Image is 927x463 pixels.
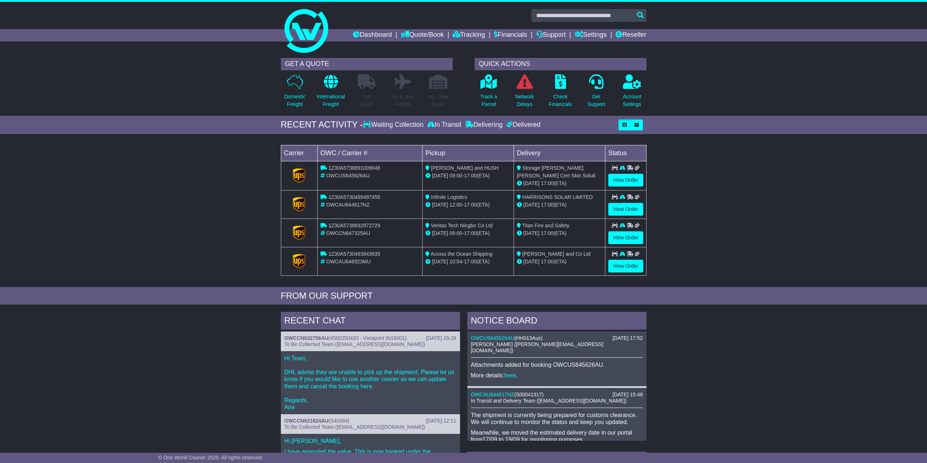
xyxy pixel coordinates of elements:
div: ( ) [284,335,456,341]
a: Settings [575,29,607,42]
td: Pickup [423,145,514,161]
a: Dashboard [353,29,392,42]
div: Waiting Collection [363,121,425,129]
a: View Order [608,260,643,272]
p: Hi Team, DHL advise they are unable to pick up the shipment. Please let us know if you would like... [284,355,456,411]
span: S40384 [330,418,348,424]
span: [PERSON_NAME] and HUSH [431,165,499,171]
span: 12:00 [449,202,462,208]
a: View Order [608,231,643,244]
p: More details: . [471,372,643,379]
img: GetCarrierServiceLogo [293,254,305,268]
span: Across the Ocean Shipping [431,251,492,257]
a: CheckFinancials [549,74,572,112]
p: Hi [PERSON_NAME], [284,438,456,444]
a: Quote/Book [401,29,444,42]
p: Domestic Freight [284,93,305,108]
span: In Transit and Delivery Team ([EMAIL_ADDRESS][DOMAIN_NAME]) [471,398,627,404]
span: [PERSON_NAME] ([PERSON_NAME][EMAIL_ADDRESS][DOMAIN_NAME]) [471,341,604,353]
div: In Transit [425,121,463,129]
a: InternationalFreight [317,74,345,112]
div: - (ETA) [425,172,511,180]
p: Air & Sea Freight [392,93,413,108]
span: 17:00 [541,259,554,264]
p: Get Support [587,93,605,108]
div: (ETA) [517,229,602,237]
span: 17:00 [541,230,554,236]
span: OWCAU644617NZ [326,202,369,208]
p: Meanwhile, we moved the estimated delivery date in our portal from17/09 to 19/09 for monitoring p... [471,429,643,443]
span: 1Z30A5738692872729 [328,223,380,228]
span: [DATE] [432,259,448,264]
a: Financials [494,29,527,42]
span: To Be Collected Team ([EMAIL_ADDRESS][DOMAIN_NAME]) [284,341,425,347]
p: Account Settings [623,93,641,108]
span: [DATE] [523,180,539,186]
span: HARRISONS SOLAR LIMITED [522,194,593,200]
span: © One World Courier 2025. All rights reserved. [158,455,263,460]
div: [DATE] 15:49 [612,392,643,398]
span: 17:00 [541,202,554,208]
div: RECENT CHAT [281,312,460,331]
div: QUICK ACTIONS [475,58,647,70]
a: View Order [608,174,643,187]
span: S00041317 [516,392,542,397]
a: OWCUS645626AU [471,335,515,341]
a: Tracking [453,29,485,42]
div: NOTICE BOARD [467,312,647,331]
a: OWCAU644617NZ [471,392,514,397]
a: here [504,372,516,378]
span: [PERSON_NAME] and Co Ltd [522,251,591,257]
div: ( ) [284,418,456,424]
span: 17:00 [541,180,554,186]
span: Storage [PERSON_NAME] [PERSON_NAME] Cert Skin Soluti [517,165,596,178]
img: GetCarrierServiceLogo [293,197,305,212]
span: [DATE] [432,202,448,208]
div: - (ETA) [425,201,511,209]
span: 09:00 [449,173,462,178]
span: 10:54 [449,259,462,264]
span: 17:00 [464,173,477,178]
span: 1Z30A5730499497455 [328,194,380,200]
a: OWCCN621824AU [284,418,329,424]
div: [DATE] 12:11 [426,418,456,424]
span: To Be Collected Team ([EMAIL_ADDRESS][DOMAIN_NAME]) [284,424,425,430]
td: Delivery [514,145,605,161]
span: 1Z30A5738691009048 [328,165,380,171]
span: 17:00 [464,259,477,264]
div: GET A QUOTE [281,58,453,70]
div: ( ) [471,392,643,398]
a: View Order [608,203,643,216]
p: Network Delays [515,93,534,108]
a: OWCCN632756AU [284,335,329,341]
div: Delivered [504,121,541,129]
div: (ETA) [517,258,602,266]
a: DomesticFreight [284,74,306,112]
span: 4500250433 - Vistaprint IN16001 [330,335,405,341]
div: (ETA) [517,201,602,209]
p: Check Financials [549,93,572,108]
span: Titan Fire and Safety [522,223,569,228]
div: ( ) [471,335,643,341]
p: Full Loads [358,93,376,108]
a: Support [536,29,566,42]
span: 17:00 [464,230,477,236]
span: [DATE] [523,259,539,264]
span: Veritas Tech Ningbo Co Ltd [431,223,492,228]
span: Infinite Logistics [431,194,467,200]
a: GetSupport [587,74,605,112]
td: Status [605,145,646,161]
span: HH013Aus [516,335,541,341]
div: RECENT ACTIVITY - [281,119,363,130]
a: NetworkDelays [515,74,534,112]
span: 17:00 [464,202,477,208]
div: (ETA) [517,180,602,187]
td: OWC / Carrier # [317,145,423,161]
a: AccountSettings [622,74,642,112]
p: Air / Sea Depot [429,93,448,108]
span: [DATE] [523,230,539,236]
div: Delivering [463,121,504,129]
div: - (ETA) [425,258,511,266]
p: Attachments added for booking OWCUS645626AU. [471,361,643,368]
p: The shipment is currently being prepared for customs clearance. We will continue to monitor the s... [471,412,643,425]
